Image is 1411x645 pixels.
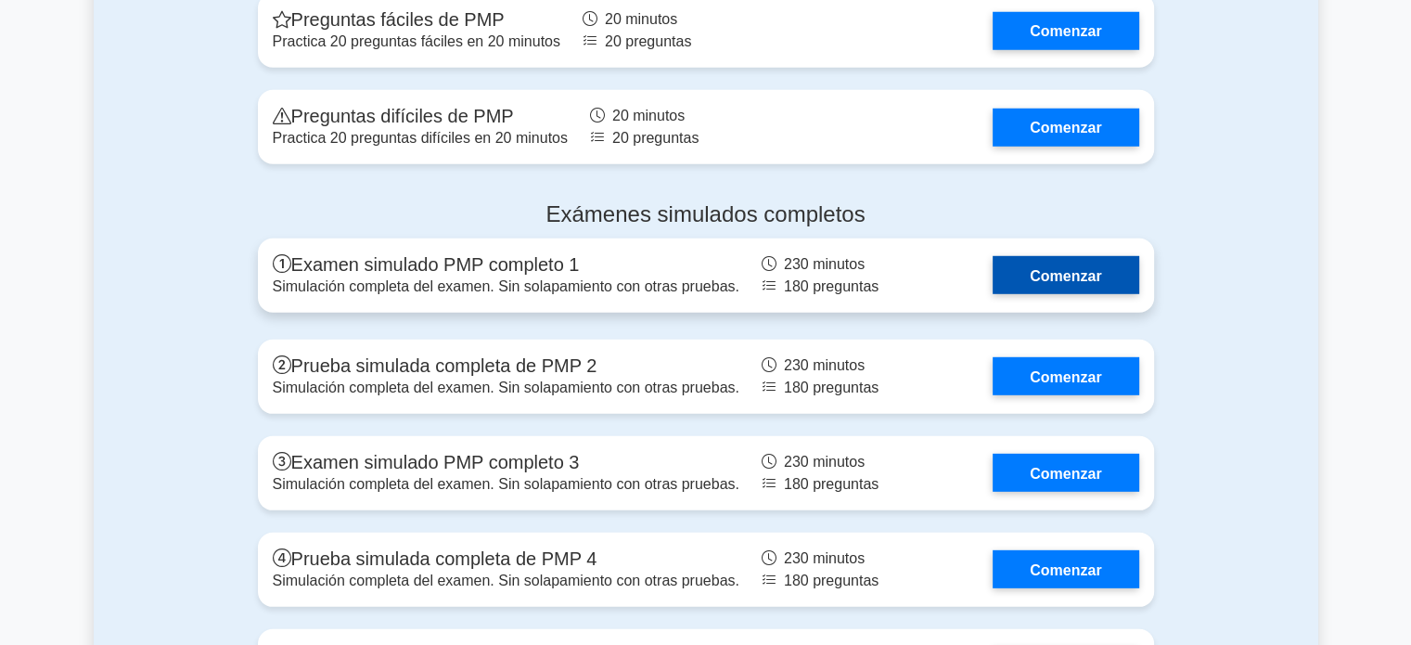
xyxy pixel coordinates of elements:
a: Comenzar [993,550,1138,588]
a: Comenzar [993,256,1138,294]
a: Comenzar [993,109,1138,147]
a: Comenzar [993,12,1138,50]
a: Comenzar [993,357,1138,395]
font: Exámenes simulados completos [545,201,865,226]
a: Comenzar [993,454,1138,492]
